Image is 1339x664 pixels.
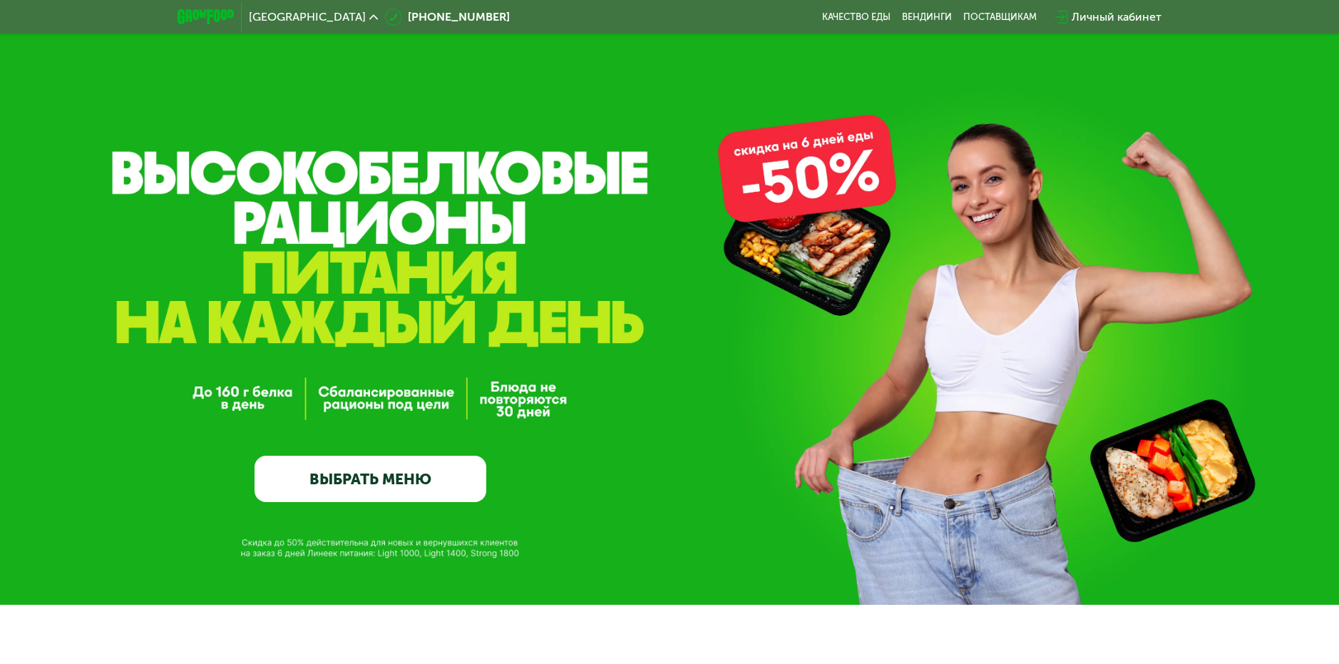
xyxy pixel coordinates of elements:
[1072,9,1161,26] div: Личный кабинет
[902,11,952,23] a: Вендинги
[249,11,366,23] span: [GEOGRAPHIC_DATA]
[255,456,486,502] a: ВЫБРАТЬ МЕНЮ
[385,9,510,26] a: [PHONE_NUMBER]
[822,11,891,23] a: Качество еды
[963,11,1037,23] div: поставщикам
